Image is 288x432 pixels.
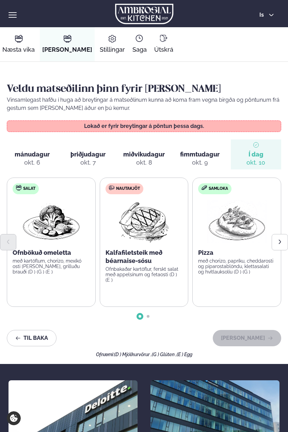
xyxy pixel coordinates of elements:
[24,159,40,167] div: okt. 6
[9,11,17,19] button: hamburger
[259,12,266,18] span: is
[136,159,152,167] div: okt. 8
[2,46,35,54] span: Næsta vika
[7,411,21,425] a: Cookie settings
[116,186,140,192] span: Nautakjöt
[7,330,57,346] button: Til baka
[202,185,207,190] img: sandwich-new-16px.svg
[100,46,125,54] span: Stillingar
[109,185,114,190] img: beef.svg
[147,315,149,318] span: Go to slide 2
[249,150,263,159] span: Í dag
[130,27,149,61] a: Saga
[42,46,92,54] span: [PERSON_NAME]
[23,186,35,192] span: Salat
[180,151,220,158] span: fimmtudagur
[106,266,183,283] p: Ofnbakaðar kartöflur, ferskt salat með appelsínum og fetaosti (D ) (E )
[114,352,152,357] span: (D ) Mjólkurvörur ,
[123,151,165,158] span: miðvikudagur
[106,249,183,265] p: Kalfafiletsteik með béarnaise-sósu
[198,258,275,275] p: með chorizo, papríku, cheddarosti og piparostablöndu, klettasalati og hvítlauksolíu (D ) (G )
[97,27,127,61] a: Stillingar
[254,12,279,18] button: is
[246,159,265,167] div: okt. 10
[70,151,106,158] span: þriðjudagur
[14,123,274,129] p: Lokað er fyrir breytingar á pöntun þessa dags.
[15,151,50,158] span: mánudagur
[16,185,21,190] img: salad.svg
[177,352,192,357] span: (E ) Egg
[7,352,281,357] div: Ofnæmi:
[21,200,81,243] img: Vegan.png
[13,258,90,275] p: með kartöflum, chorizo, mexíkó osti [PERSON_NAME], grilluðu brauði (D ) (G ) (E )
[7,96,281,112] p: Vinsamlegast hafðu í huga að breytingar á matseðlinum kunna að koma fram vegna birgða og pöntunum...
[132,46,147,54] span: Saga
[192,159,208,167] div: okt. 9
[40,27,95,61] a: [PERSON_NAME]
[207,200,267,243] img: Pizza-Bread.png
[13,249,90,257] p: Ofnbökuð omeletta
[152,27,176,61] a: Útskrá
[198,249,275,257] p: Pizza
[209,186,228,192] span: Samloka
[80,159,96,167] div: okt. 7
[152,352,177,357] span: (G ) Glúten ,
[213,330,281,346] button: [PERSON_NAME]
[272,234,288,250] button: Next slide
[154,46,173,54] span: Útskrá
[114,200,174,243] img: Beef-Meat.png
[115,4,173,24] img: logo
[139,315,141,318] span: Go to slide 1
[7,82,281,96] h2: Veldu matseðilinn þinn fyrir [PERSON_NAME]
